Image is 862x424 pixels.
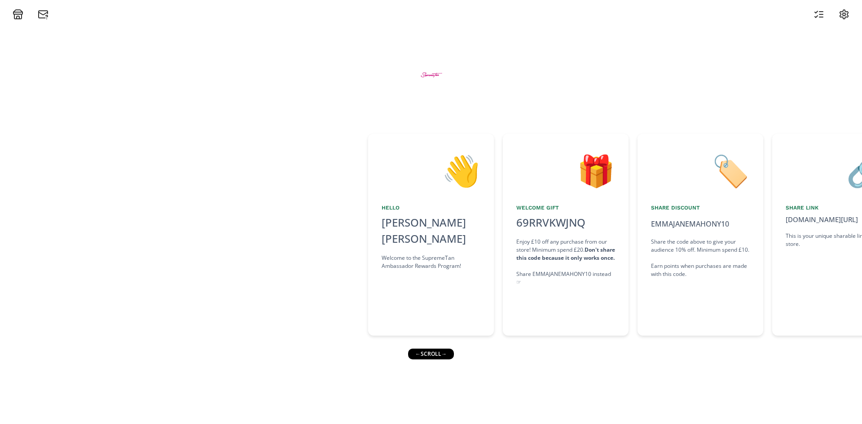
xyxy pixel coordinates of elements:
div: Hello [382,204,480,212]
div: Enjoy £10 off any purchase from our store! Minimum spend £20. Share EMMAJANEMAHONY10 instead ☞ [516,238,615,286]
div: Welcome Gift [516,204,615,212]
div: Welcome to the SupremeTan Ambassador Rewards Program! [382,254,480,270]
strong: Don't share this code because it only works once. [516,246,615,262]
div: 🎁 [516,147,615,193]
div: Share Discount [651,204,750,212]
div: 🏷️ [651,147,750,193]
div: ← scroll → [408,349,454,359]
div: Share the code above to give your audience 10% off. Minimum spend £10. Earn points when purchases... [651,238,750,278]
div: [PERSON_NAME] [PERSON_NAME] [382,214,480,247]
div: 69RRVKWJNQ [511,214,591,231]
div: EMMAJANEMAHONY10 [651,219,729,229]
div: 👋 [382,147,480,193]
img: BtZWWMaMEGZe [414,58,448,92]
